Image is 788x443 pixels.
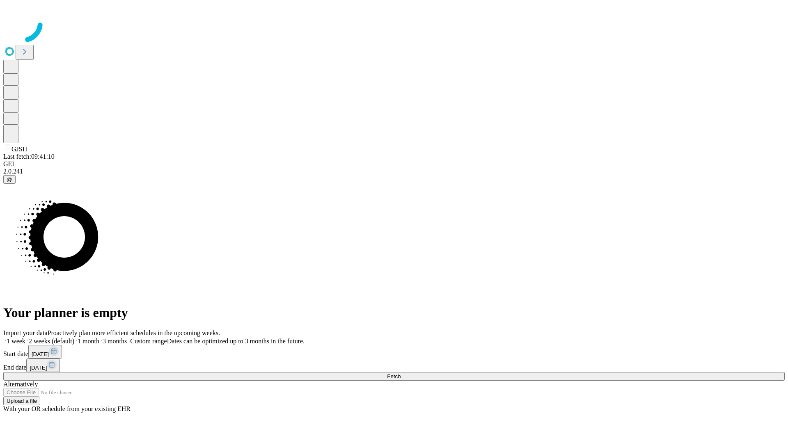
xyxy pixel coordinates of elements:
[30,365,47,371] span: [DATE]
[11,146,27,153] span: GJSH
[3,345,785,359] div: Start date
[3,175,16,184] button: @
[3,168,785,175] div: 2.0.241
[3,381,38,388] span: Alternatively
[28,345,62,359] button: [DATE]
[48,329,220,336] span: Proactively plan more efficient schedules in the upcoming weeks.
[130,338,167,345] span: Custom range
[26,359,60,372] button: [DATE]
[78,338,99,345] span: 1 month
[167,338,305,345] span: Dates can be optimized up to 3 months in the future.
[32,351,49,357] span: [DATE]
[103,338,127,345] span: 3 months
[29,338,74,345] span: 2 weeks (default)
[3,329,48,336] span: Import your data
[3,397,40,405] button: Upload a file
[387,373,401,379] span: Fetch
[3,359,785,372] div: End date
[7,176,12,183] span: @
[3,160,785,168] div: GEI
[3,305,785,320] h1: Your planner is empty
[7,338,25,345] span: 1 week
[3,153,55,160] span: Last fetch: 09:41:10
[3,405,131,412] span: With your OR schedule from your existing EHR
[3,372,785,381] button: Fetch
